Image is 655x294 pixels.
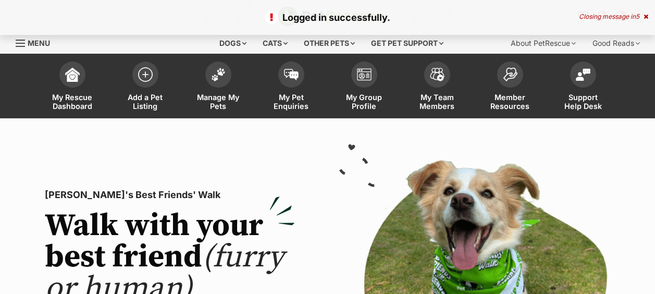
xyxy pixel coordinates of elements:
[138,67,153,82] img: add-pet-listing-icon-0afa8454b4691262ce3f59096e99ab1cd57d4a30225e0717b998d2c9b9846f56.svg
[401,56,474,118] a: My Team Members
[503,33,583,54] div: About PetRescue
[212,33,254,54] div: Dogs
[364,33,451,54] div: Get pet support
[560,93,607,111] span: Support Help Desk
[211,68,226,81] img: manage-my-pets-icon-02211641906a0b7f246fdf0571729dbe1e7629f14944591b6c1af311fb30b64b.svg
[547,56,620,118] a: Support Help Desk
[255,33,295,54] div: Cats
[45,188,295,202] p: [PERSON_NAME]'s Best Friends' Walk
[28,39,50,47] span: Menu
[328,56,401,118] a: My Group Profile
[195,93,242,111] span: Manage My Pets
[576,68,590,81] img: help-desk-icon-fdf02630f3aa405de69fd3d07c3f3aa587a6932b1a1747fa1d2bba05be0121f9.svg
[36,56,109,118] a: My Rescue Dashboard
[268,93,315,111] span: My Pet Enquiries
[414,93,461,111] span: My Team Members
[357,68,372,81] img: group-profile-icon-3fa3cf56718a62981997c0bc7e787c4b2cf8bcc04b72c1350f741eb67cf2f40e.svg
[65,67,80,82] img: dashboard-icon-eb2f2d2d3e046f16d808141f083e7271f6b2e854fb5c12c21221c1fb7104beca.svg
[487,93,534,111] span: Member Resources
[430,68,444,81] img: team-members-icon-5396bd8760b3fe7c0b43da4ab00e1e3bb1a5d9ba89233759b79545d2d3fc5d0d.svg
[284,69,299,80] img: pet-enquiries-icon-7e3ad2cf08bfb03b45e93fb7055b45f3efa6380592205ae92323e6603595dc1f.svg
[474,56,547,118] a: Member Resources
[182,56,255,118] a: Manage My Pets
[503,67,517,81] img: member-resources-icon-8e73f808a243e03378d46382f2149f9095a855e16c252ad45f914b54edf8863c.svg
[16,33,57,52] a: Menu
[296,33,362,54] div: Other pets
[49,93,96,111] span: My Rescue Dashboard
[341,93,388,111] span: My Group Profile
[255,56,328,118] a: My Pet Enquiries
[122,93,169,111] span: Add a Pet Listing
[585,33,647,54] div: Good Reads
[109,56,182,118] a: Add a Pet Listing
